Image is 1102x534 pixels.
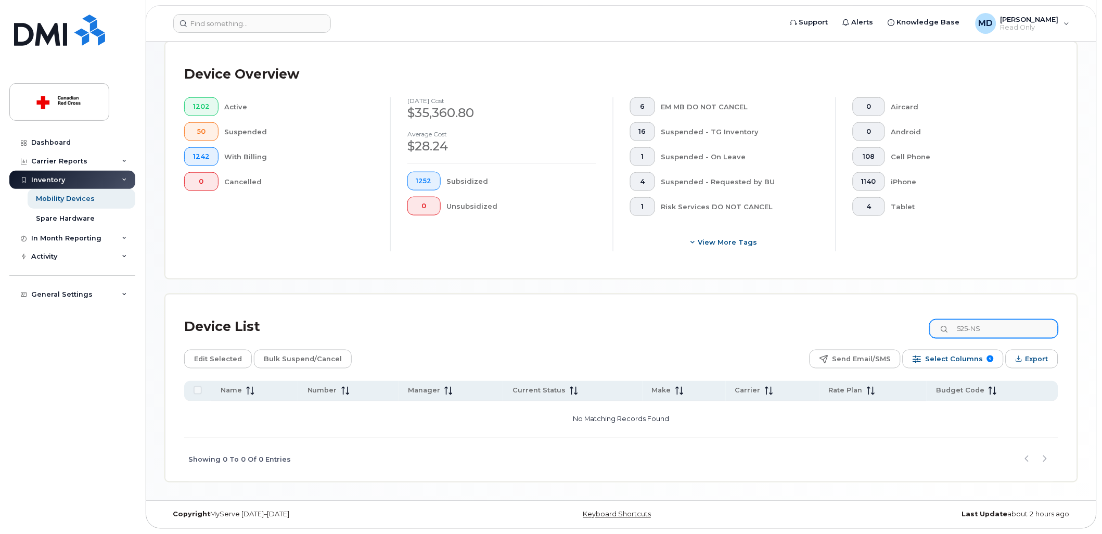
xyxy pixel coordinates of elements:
[254,350,352,368] button: Bulk Suspend/Cancel
[862,128,876,136] span: 0
[307,386,337,396] span: Number
[661,122,819,141] div: Suspended - TG Inventory
[735,386,761,396] span: Carrier
[661,197,819,216] div: Risk Services DO NOT CANCEL
[661,97,819,116] div: EM MB DO NOT CANCEL
[225,97,374,116] div: Active
[639,202,646,211] span: 1
[832,351,891,367] span: Send Email/SMS
[891,172,1042,191] div: iPhone
[925,351,983,367] span: Select Columns
[936,386,984,396] span: Budget Code
[862,202,876,211] span: 4
[773,511,1078,519] div: about 2 hours ago
[783,12,836,33] a: Support
[630,197,655,216] button: 1
[661,147,819,166] div: Suspended - On Leave
[962,511,1008,518] strong: Last Update
[852,17,874,28] span: Alerts
[1026,351,1048,367] span: Export
[630,97,655,116] button: 6
[184,313,260,340] div: Device List
[862,177,876,186] span: 1140
[173,511,210,518] strong: Copyright
[639,103,646,111] span: 6
[407,131,596,137] h4: Average cost
[416,202,432,210] span: 0
[987,355,994,362] span: 9
[639,177,646,186] span: 4
[881,12,967,33] a: Knowledge Base
[891,97,1042,116] div: Aircard
[447,197,597,215] div: Unsubsidized
[891,197,1042,216] div: Tablet
[799,17,828,28] span: Support
[407,172,441,190] button: 1252
[639,128,646,136] span: 16
[407,137,596,155] div: $28.24
[1001,15,1059,23] span: [PERSON_NAME]
[1006,350,1058,368] button: Export
[188,452,291,468] span: Showing 0 To 0 Of 0 Entries
[630,147,655,166] button: 1
[193,152,210,161] span: 1242
[979,17,993,30] span: MD
[862,152,876,161] span: 108
[968,13,1077,34] div: Madison Davis
[194,351,242,367] span: Edit Selected
[188,405,1054,434] p: No Matching Records Found
[630,233,819,251] button: View more tags
[661,172,819,191] div: Suspended - Requested by BU
[165,511,469,519] div: MyServe [DATE]–[DATE]
[407,197,441,215] button: 0
[810,350,901,368] button: Send Email/SMS
[853,147,885,166] button: 108
[862,103,876,111] span: 0
[829,386,863,396] span: Rate Plan
[408,386,440,396] span: Manager
[225,172,374,191] div: Cancelled
[184,122,219,141] button: 50
[264,351,342,367] span: Bulk Suspend/Cancel
[173,14,331,33] input: Find something...
[891,147,1042,166] div: Cell Phone
[184,147,219,166] button: 1242
[416,177,432,185] span: 1252
[1001,23,1059,32] span: Read Only
[630,172,655,191] button: 4
[225,147,374,166] div: With Billing
[630,122,655,141] button: 16
[184,97,219,116] button: 1202
[193,177,210,186] span: 0
[512,386,566,396] span: Current Status
[221,386,242,396] span: Name
[836,12,881,33] a: Alerts
[193,103,210,111] span: 1202
[853,97,885,116] button: 0
[639,152,646,161] span: 1
[407,104,596,122] div: $35,360.80
[193,128,210,136] span: 50
[853,172,885,191] button: 1140
[897,17,960,28] span: Knowledge Base
[184,61,299,88] div: Device Overview
[853,122,885,141] button: 0
[407,97,596,104] h4: [DATE] cost
[184,350,252,368] button: Edit Selected
[698,237,758,247] span: View more tags
[447,172,597,190] div: Subsidized
[652,386,671,396] span: Make
[225,122,374,141] div: Suspended
[930,320,1058,338] input: Search Device List ...
[583,511,651,518] a: Keyboard Shortcuts
[184,172,219,191] button: 0
[891,122,1042,141] div: Android
[903,350,1004,368] button: Select Columns 9
[853,197,885,216] button: 4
